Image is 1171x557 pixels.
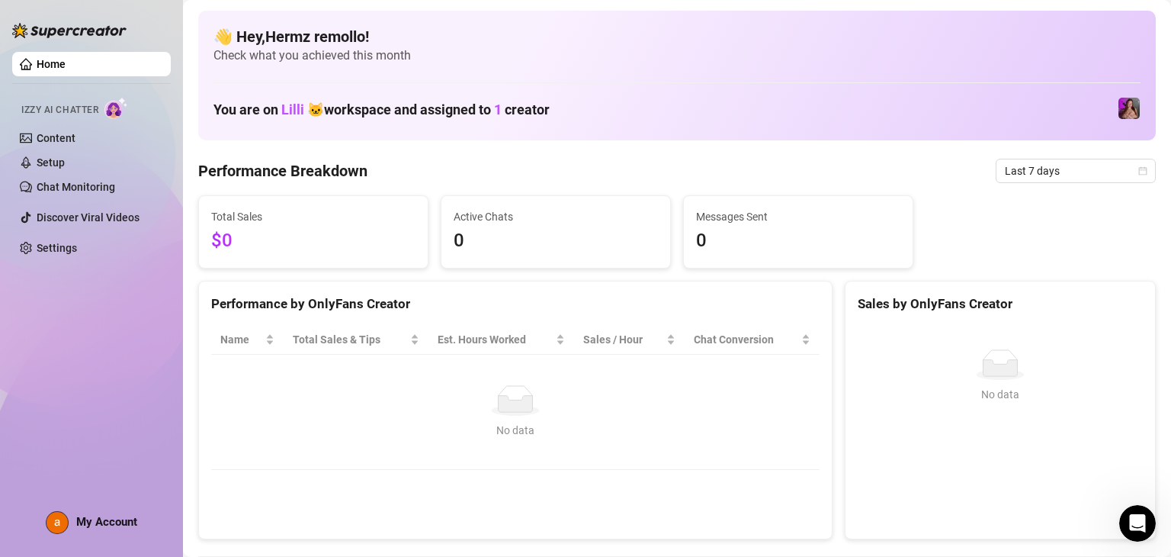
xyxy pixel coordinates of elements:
span: Izzy AI Chatter [21,103,98,118]
iframe: Intercom live chat [1119,505,1156,542]
a: Chat Monitoring [37,181,115,193]
div: Performance by OnlyFans Creator [211,294,820,314]
span: Lilli 🐱 [281,101,324,118]
a: Settings [37,242,77,254]
span: Chat Conversion [694,331,799,348]
span: Total Sales [211,208,415,225]
span: Last 7 days [1005,159,1147,182]
span: My Account [76,515,137,529]
span: Sales / Hour [583,331,662,348]
span: 0 [454,227,658,256]
h4: 👋 Hey, Hermz remollo ! [213,26,1141,47]
th: Sales / Hour [574,325,684,355]
div: Sales by OnlyFans Creator [858,294,1143,314]
span: Check what you achieved this month [213,47,1141,64]
span: Active Chats [454,208,658,225]
img: allison [1118,98,1140,119]
th: Chat Conversion [685,325,820,355]
span: 1 [494,101,502,118]
a: Discover Viral Videos [37,211,140,224]
span: Messages Sent [696,208,900,225]
div: Est. Hours Worked [438,331,553,348]
th: Name [211,325,284,355]
a: Content [37,132,75,144]
img: logo-BBDzfeDw.svg [12,23,127,38]
div: No data [226,422,804,439]
th: Total Sales & Tips [284,325,428,355]
img: ACg8ocKWj5QW6_u83VvTs0eVJNHoOagXGUA6prYOSbPIKZ41WfbQiw=s96-c [47,512,68,533]
h1: You are on workspace and assigned to creator [213,101,550,118]
img: AI Chatter [104,97,128,119]
a: Setup [37,156,65,169]
h4: Performance Breakdown [198,160,367,182]
span: $0 [211,227,415,256]
span: Total Sales & Tips [293,331,407,348]
a: Home [37,58,66,70]
span: Name [220,331,262,348]
span: 0 [696,227,900,256]
div: No data [864,386,1137,403]
span: calendar [1138,166,1147,175]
